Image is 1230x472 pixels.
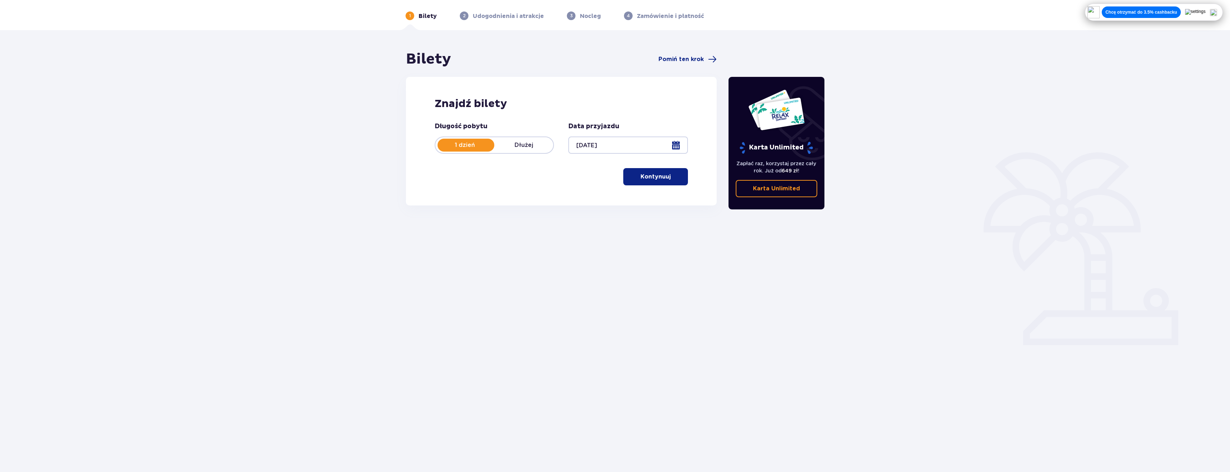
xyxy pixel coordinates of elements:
[736,180,818,197] a: Karta Unlimited
[570,13,573,19] p: 3
[782,168,798,173] span: 649 zł
[494,141,553,149] p: Dłużej
[409,13,411,19] p: 1
[658,55,717,64] a: Pomiń ten krok
[753,185,800,193] p: Karta Unlimited
[658,55,704,63] span: Pomiń ten krok
[435,122,487,131] p: Długość pobytu
[473,12,544,20] p: Udogodnienia i atrakcje
[463,13,466,19] p: 2
[435,141,494,149] p: 1 dzień
[580,12,601,20] p: Nocleg
[736,160,818,174] p: Zapłać raz, korzystaj przez cały rok. Już od !
[641,173,671,181] p: Kontynuuj
[419,12,437,20] p: Bilety
[623,168,688,185] button: Kontynuuj
[435,97,688,111] h2: Znajdź bilety
[627,13,630,19] p: 4
[406,50,451,68] h1: Bilety
[637,12,704,20] p: Zamówienie i płatność
[568,122,619,131] p: Data przyjazdu
[739,142,814,154] p: Karta Unlimited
